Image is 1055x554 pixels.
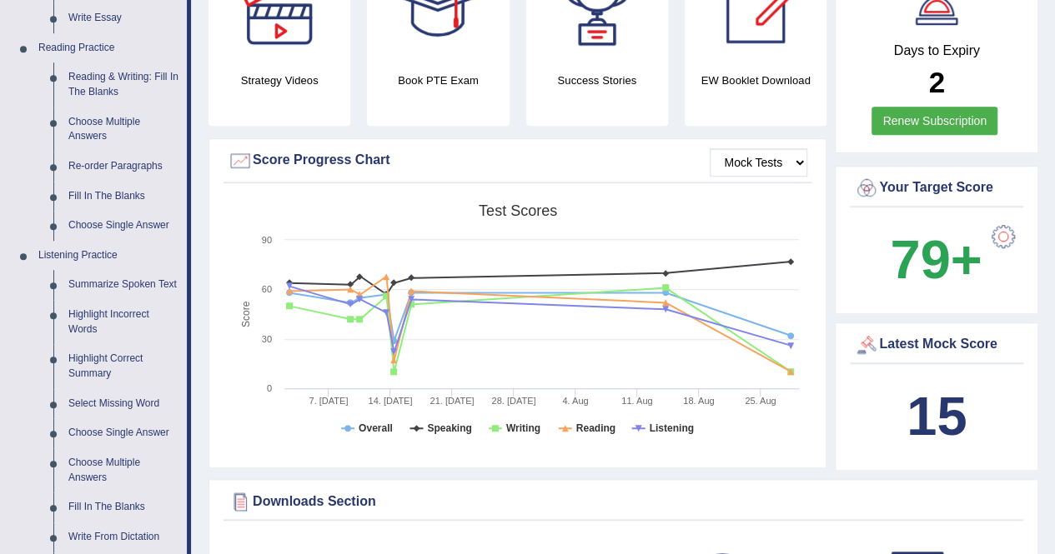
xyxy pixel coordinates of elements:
[61,418,187,448] a: Choose Single Answer
[61,300,187,344] a: Highlight Incorrect Words
[267,383,272,393] text: 0
[872,107,997,135] a: Renew Subscription
[745,396,776,406] tspan: 25. Aug
[61,492,187,522] a: Fill In The Blanks
[61,270,187,300] a: Summarize Spoken Text
[262,334,272,344] text: 30
[685,72,826,89] h4: EW Booklet Download
[562,396,588,406] tspan: 4. Aug
[479,202,557,219] tspan: Test scores
[526,72,668,89] h4: Success Stories
[61,3,187,33] a: Write Essay
[61,107,187,152] a: Choose Multiple Answers
[208,72,350,89] h4: Strategy Videos
[890,229,982,290] b: 79+
[650,422,694,434] tspan: Listening
[61,62,187,107] a: Reading & Writing: Fill In The Blanks
[61,344,187,388] a: Highlight Correct Summary
[309,396,348,406] tspan: 7. [DATE]
[430,396,474,406] tspan: 21. [DATE]
[576,422,615,434] tspan: Reading
[367,72,509,89] h4: Book PTE Exam
[491,396,535,406] tspan: 28. [DATE]
[854,43,1019,58] h4: Days to Expiry
[854,176,1019,201] div: Your Target Score
[61,182,187,212] a: Fill In The Blanks
[907,386,967,447] b: 15
[928,66,944,98] b: 2
[61,448,187,492] a: Choose Multiple Answers
[683,396,714,406] tspan: 18. Aug
[61,211,187,241] a: Choose Single Answer
[427,422,471,434] tspan: Speaking
[61,522,187,552] a: Write From Dictation
[506,422,540,434] tspan: Writing
[228,148,807,173] div: Score Progress Chart
[240,301,252,327] tspan: Score
[262,235,272,245] text: 90
[61,152,187,182] a: Re-order Paragraphs
[262,284,272,294] text: 60
[368,396,412,406] tspan: 14. [DATE]
[61,389,187,419] a: Select Missing Word
[31,33,187,63] a: Reading Practice
[228,489,1019,514] div: Downloads Section
[621,396,652,406] tspan: 11. Aug
[31,241,187,271] a: Listening Practice
[359,422,393,434] tspan: Overall
[854,332,1019,357] div: Latest Mock Score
